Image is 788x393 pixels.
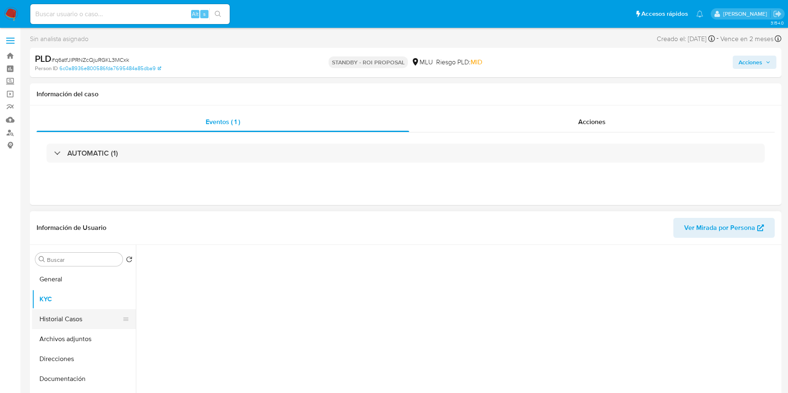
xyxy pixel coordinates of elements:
[329,56,408,68] p: STANDBY - ROI PROPOSAL
[35,52,52,65] b: PLD
[59,65,161,72] a: 6c0a8936e800586fda7695484a85dba9
[773,10,782,18] a: Salir
[436,58,482,67] span: Riesgo PLD:
[126,256,133,265] button: Volver al orden por defecto
[35,65,58,72] b: Person ID
[37,224,106,232] h1: Información de Usuario
[67,149,118,158] h3: AUTOMATIC (1)
[47,144,765,163] div: AUTOMATIC (1)
[733,56,776,69] button: Acciones
[739,56,762,69] span: Acciones
[206,117,240,127] span: Eventos ( 1 )
[32,329,136,349] button: Archivos adjuntos
[37,90,775,98] h1: Información del caso
[578,117,606,127] span: Acciones
[47,256,119,264] input: Buscar
[209,8,226,20] button: search-icon
[723,10,770,18] p: tomas.vaya@mercadolibre.com
[684,218,755,238] span: Ver Mirada por Persona
[411,58,433,67] div: MLU
[657,33,715,44] div: Creado el: [DATE]
[203,10,206,18] span: s
[641,10,688,18] span: Accesos rápidos
[673,218,775,238] button: Ver Mirada por Persona
[32,269,136,289] button: General
[717,33,719,44] span: -
[52,56,129,64] span: # q6atfJlPRNZcQjuRGKL3MCxk
[32,369,136,389] button: Documentación
[30,9,230,20] input: Buscar usuario o caso...
[32,309,129,329] button: Historial Casos
[32,349,136,369] button: Direcciones
[192,10,199,18] span: Alt
[720,34,773,44] span: Vence en 2 meses
[696,10,703,17] a: Notificaciones
[471,57,482,67] span: MID
[32,289,136,309] button: KYC
[39,256,45,263] button: Buscar
[30,34,88,44] span: Sin analista asignado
